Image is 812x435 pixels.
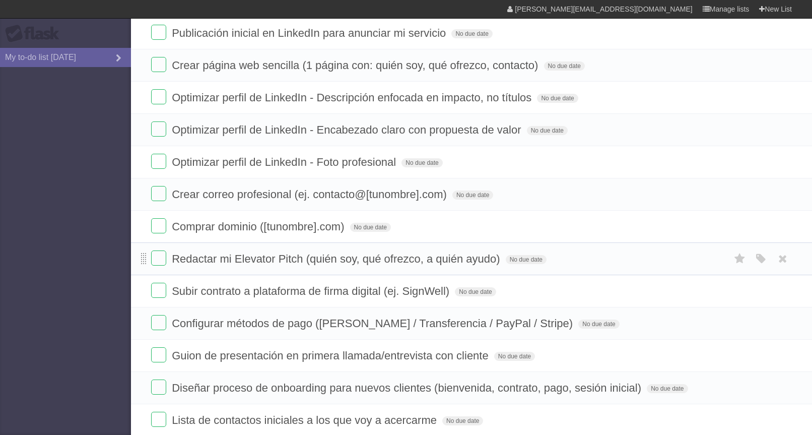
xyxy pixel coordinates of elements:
label: Done [151,154,166,169]
span: No due date [527,126,568,135]
label: Done [151,89,166,104]
label: Done [151,25,166,40]
span: No due date [455,287,496,296]
span: Crear página web sencilla (1 página con: quién soy, qué ofrezco, contacto) [172,59,540,72]
span: Redactar mi Elevator Pitch (quién soy, qué ofrezco, a quién ayudo) [172,253,502,265]
span: Guion de presentación en primera llamada/entrevista con cliente [172,349,491,362]
span: Optimizar perfil de LinkedIn - Encabezado claro con propuesta de valor [172,123,523,136]
span: No due date [452,191,493,200]
label: Done [151,186,166,201]
span: No due date [647,384,688,393]
span: No due date [537,94,578,103]
span: Crear correo profesional (ej. contacto@[tunombre].com) [172,188,449,201]
label: Done [151,347,166,362]
span: Comprar dominio ([tunombre].com) [172,220,347,233]
span: No due date [544,61,585,71]
label: Done [151,315,166,330]
span: Publicación inicial en LinkedIn para anunciar mi servicio [172,27,448,39]
span: Subir contrato a plataforma de firma digital (ej. SignWell) [172,285,452,297]
span: No due date [442,416,483,425]
div: Flask [5,25,65,43]
span: Optimizar perfil de LinkedIn - Foto profesional [172,156,398,168]
span: No due date [494,352,535,361]
label: Star task [730,251,750,267]
label: Done [151,218,166,233]
label: Done [151,412,166,427]
label: Done [151,251,166,266]
label: Done [151,283,166,298]
span: Optimizar perfil de LinkedIn - Descripción enfocada en impacto, no títulos [172,91,534,104]
span: No due date [578,320,619,329]
span: Diseñar proceso de onboarding para nuevos clientes (bienvenida, contrato, pago, sesión inicial) [172,382,644,394]
span: No due date [401,158,442,167]
span: No due date [350,223,391,232]
label: Done [151,380,166,395]
span: No due date [506,255,547,264]
span: Configurar métodos de pago ([PERSON_NAME] / Transferencia / PayPal / Stripe) [172,317,575,330]
span: Lista de contactos iniciales a los que voy a acercarme [172,414,439,426]
label: Done [151,121,166,137]
span: No due date [451,29,492,38]
label: Done [151,57,166,72]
